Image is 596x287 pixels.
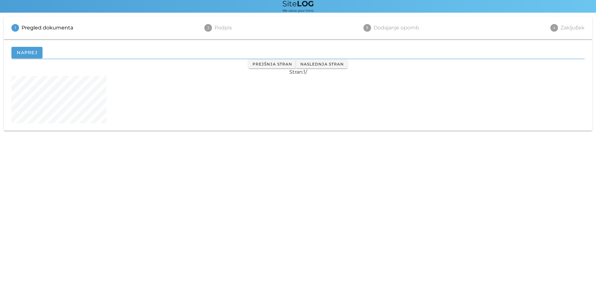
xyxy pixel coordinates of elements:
[296,59,348,68] button: Naslednja stran
[289,69,307,75] span: Stran: /
[374,25,419,30] div: Dodajanje opomb
[304,69,305,75] span: 1
[561,25,585,30] div: Zaključek
[550,24,558,32] span: 4
[204,24,212,32] span: 2
[300,62,344,66] span: Naslednja stran
[16,50,37,55] span: Naprej
[11,24,19,32] span: 1
[252,62,292,66] span: Prejšnja stran
[363,24,371,32] span: 3
[22,25,73,30] div: Pregled dokumenta
[282,9,314,13] span: We value your time.
[215,25,232,30] div: Podpis
[248,59,296,68] button: Prejšnja stran
[11,47,42,58] button: Naprej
